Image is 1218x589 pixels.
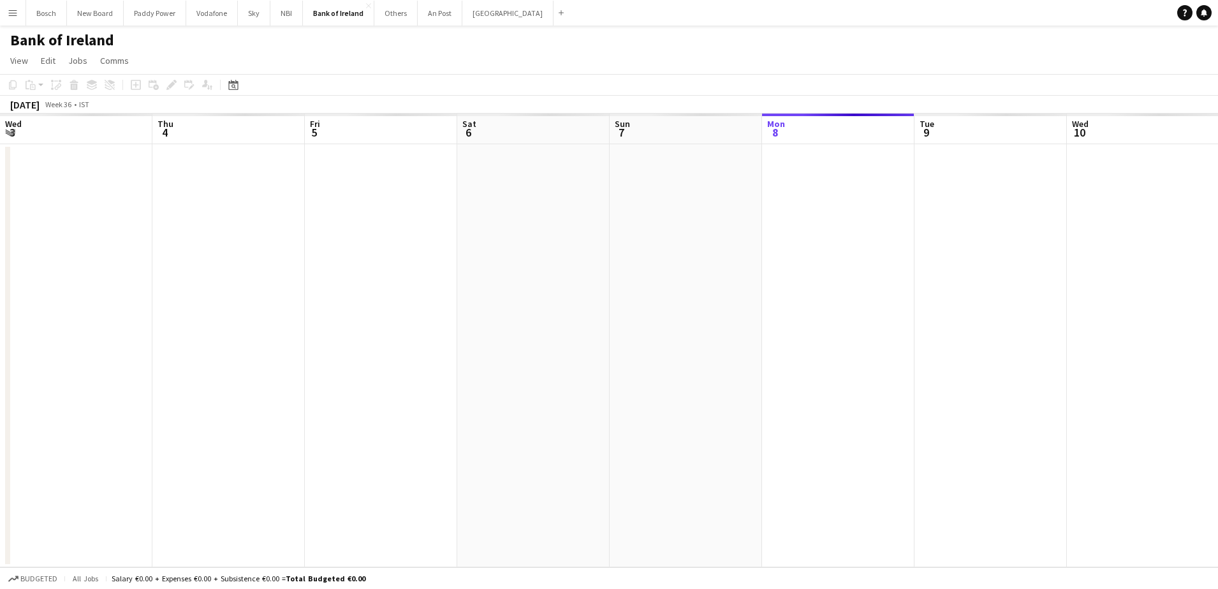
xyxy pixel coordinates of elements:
[186,1,238,26] button: Vodafone
[67,1,124,26] button: New Board
[20,574,57,583] span: Budgeted
[10,31,114,50] h1: Bank of Ireland
[238,1,270,26] button: Sky
[112,574,365,583] div: Salary €0.00 + Expenses €0.00 + Subsistence €0.00 =
[36,52,61,69] a: Edit
[308,125,320,140] span: 5
[100,55,129,66] span: Comms
[767,118,785,130] span: Mon
[156,125,173,140] span: 4
[615,118,630,130] span: Sun
[1072,118,1089,130] span: Wed
[1070,125,1089,140] span: 10
[460,125,476,140] span: 6
[303,1,374,26] button: Bank of Ireland
[158,118,173,130] span: Thu
[270,1,303,26] button: NBI
[10,55,28,66] span: View
[95,52,134,69] a: Comms
[5,118,22,130] span: Wed
[3,125,22,140] span: 3
[613,125,630,140] span: 7
[124,1,186,26] button: Paddy Power
[70,574,101,583] span: All jobs
[42,100,74,109] span: Week 36
[10,98,40,111] div: [DATE]
[6,572,59,586] button: Budgeted
[310,118,320,130] span: Fri
[462,1,554,26] button: [GEOGRAPHIC_DATA]
[765,125,785,140] span: 8
[41,55,55,66] span: Edit
[79,100,89,109] div: IST
[374,1,418,26] button: Others
[920,118,934,130] span: Tue
[5,52,33,69] a: View
[26,1,67,26] button: Bosch
[918,125,934,140] span: 9
[63,52,92,69] a: Jobs
[286,574,365,583] span: Total Budgeted €0.00
[462,118,476,130] span: Sat
[68,55,87,66] span: Jobs
[418,1,462,26] button: An Post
